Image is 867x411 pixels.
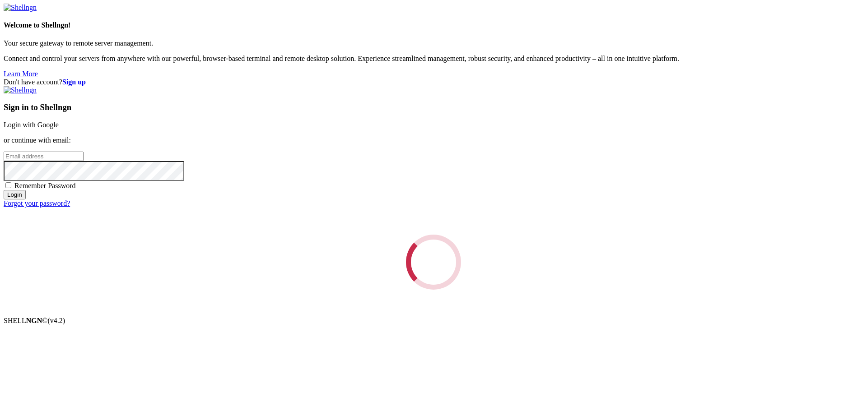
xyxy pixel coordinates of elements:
input: Login [4,190,26,199]
input: Remember Password [5,182,11,188]
input: Email address [4,152,84,161]
div: Loading... [401,230,466,295]
span: Remember Password [14,182,76,189]
p: or continue with email: [4,136,863,144]
p: Connect and control your servers from anywhere with our powerful, browser-based terminal and remo... [4,55,863,63]
img: Shellngn [4,86,37,94]
a: Sign up [62,78,86,86]
h3: Sign in to Shellngn [4,102,863,112]
div: Don't have account? [4,78,863,86]
span: SHELL © [4,317,65,324]
span: 4.2.0 [48,317,65,324]
a: Forgot your password? [4,199,70,207]
p: Your secure gateway to remote server management. [4,39,863,47]
b: NGN [26,317,42,324]
a: Learn More [4,70,38,78]
a: Login with Google [4,121,59,129]
img: Shellngn [4,4,37,12]
h4: Welcome to Shellngn! [4,21,863,29]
